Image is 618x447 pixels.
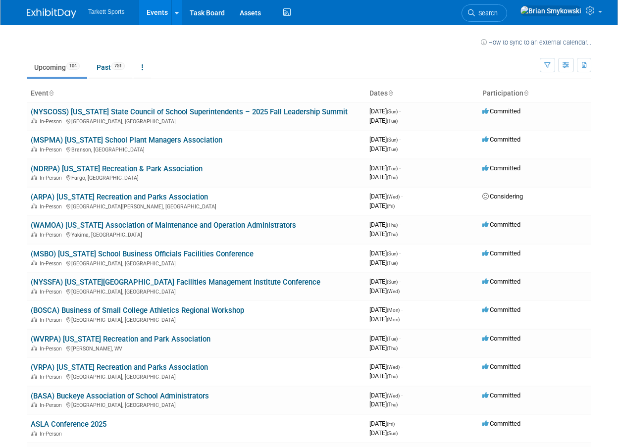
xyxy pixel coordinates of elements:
span: [DATE] [369,278,401,285]
span: Committed [482,249,520,257]
a: Sort by Event Name [49,89,53,97]
span: [DATE] [369,259,398,266]
span: Committed [482,136,520,143]
span: (Thu) [387,175,398,180]
img: In-Person Event [31,289,37,294]
a: (VRPA) [US_STATE] Recreation and Parks Association [31,363,208,372]
th: Dates [365,85,478,102]
span: (Tue) [387,260,398,266]
span: [DATE] [369,429,398,437]
span: Committed [482,335,520,342]
img: Brian Smykowski [520,5,582,16]
span: - [399,221,401,228]
a: (BOSCA) Business of Small College Athletics Regional Workshop [31,306,244,315]
div: [GEOGRAPHIC_DATA], [GEOGRAPHIC_DATA] [31,315,361,323]
span: (Wed) [387,194,400,199]
span: Committed [482,363,520,370]
span: [DATE] [369,392,403,399]
a: (NYSCOSS) [US_STATE] State Council of School Superintendents – 2025 Fall Leadership Summit [31,107,348,116]
div: [GEOGRAPHIC_DATA], [GEOGRAPHIC_DATA] [31,400,361,408]
span: Search [475,9,498,17]
th: Participation [478,85,591,102]
span: [DATE] [369,363,403,370]
span: Committed [482,392,520,399]
span: - [399,136,401,143]
a: (NDRPA) [US_STATE] Recreation & Park Association [31,164,203,173]
span: In-Person [40,175,65,181]
span: (Mon) [387,307,400,313]
span: - [401,363,403,370]
span: [DATE] [369,193,403,200]
span: (Tue) [387,166,398,171]
span: [DATE] [369,249,401,257]
span: [DATE] [369,107,401,115]
span: [DATE] [369,315,400,323]
div: Fargo, [GEOGRAPHIC_DATA] [31,173,361,181]
span: Committed [482,164,520,172]
a: (WAMOA) [US_STATE] Association of Maintenance and Operation Administrators [31,221,296,230]
a: (NYSSFA) [US_STATE][GEOGRAPHIC_DATA] Facilities Management Institute Conference [31,278,320,287]
img: In-Person Event [31,203,37,208]
span: (Thu) [387,232,398,237]
a: (MSBO) [US_STATE] School Business Officials Facilities Conference [31,249,254,258]
span: [DATE] [369,117,398,124]
span: (Fri) [387,421,395,427]
span: [DATE] [369,344,398,351]
span: (Sun) [387,431,398,436]
span: - [399,164,401,172]
div: Yakima, [GEOGRAPHIC_DATA] [31,230,361,238]
span: (Wed) [387,393,400,398]
span: In-Person [40,289,65,295]
th: Event [27,85,365,102]
span: 751 [111,62,125,70]
span: (Wed) [387,364,400,370]
span: Committed [482,107,520,115]
span: (Wed) [387,289,400,294]
a: ASLA Conference 2025 [31,420,106,429]
span: [DATE] [369,230,398,238]
span: [DATE] [369,164,401,172]
img: In-Person Event [31,374,37,379]
span: (Mon) [387,317,400,322]
span: (Thu) [387,402,398,407]
span: (Sun) [387,251,398,256]
span: [DATE] [369,335,401,342]
img: In-Person Event [31,175,37,180]
span: - [399,107,401,115]
span: [DATE] [369,173,398,181]
span: Committed [482,278,520,285]
span: In-Person [40,260,65,267]
div: [PERSON_NAME], WV [31,344,361,352]
span: In-Person [40,118,65,125]
span: (Sun) [387,137,398,143]
span: In-Person [40,317,65,323]
img: In-Person Event [31,346,37,350]
span: In-Person [40,346,65,352]
a: Search [462,4,507,22]
a: Sort by Participation Type [523,89,528,97]
a: (WVRPA) [US_STATE] Recreation and Park Association [31,335,210,344]
div: Branson, [GEOGRAPHIC_DATA] [31,145,361,153]
span: 104 [66,62,80,70]
span: Committed [482,420,520,427]
img: In-Person Event [31,402,37,407]
span: [DATE] [369,287,400,295]
span: In-Person [40,232,65,238]
a: Past751 [89,58,132,77]
span: [DATE] [369,202,395,209]
span: - [399,278,401,285]
span: In-Person [40,374,65,380]
a: Upcoming104 [27,58,87,77]
img: In-Person Event [31,317,37,322]
a: (BASA) Buckeye Association of School Administrators [31,392,209,400]
span: [DATE] [369,372,398,380]
a: How to sync to an external calendar... [481,39,591,46]
span: (Thu) [387,346,398,351]
span: [DATE] [369,420,398,427]
span: In-Person [40,431,65,437]
span: [DATE] [369,136,401,143]
span: (Tue) [387,336,398,342]
span: Tarkett Sports [88,8,124,15]
span: (Thu) [387,374,398,379]
img: In-Person Event [31,118,37,123]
